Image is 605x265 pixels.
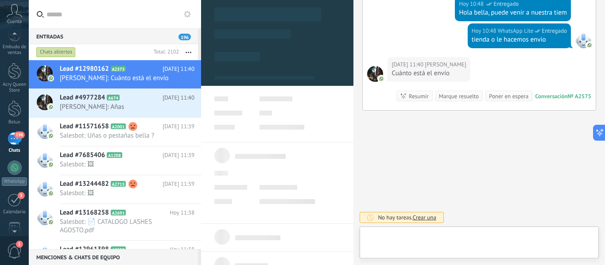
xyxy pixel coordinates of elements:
div: Conversación [535,92,567,100]
span: [DATE] 11:39 [163,122,194,131]
span: Salesbot: Uñas o pestañas bella ? [60,131,178,140]
div: Chats [2,148,27,154]
span: Lead #12980162 [60,65,109,73]
img: com.amocrm.amocrmwa.svg [48,190,54,196]
img: com.amocrm.amocrmwa.svg [48,104,54,110]
div: Resumir [409,92,429,100]
span: Lead #7685406 [60,151,105,160]
span: 3 [18,192,25,199]
div: Hola bella, puede venir a nuestra tiem [459,8,567,17]
span: Salesbot: 🖼 [60,160,178,169]
div: tienda o le hacemos envio [472,35,567,44]
span: Entregado [542,27,567,35]
a: Lead #11571658 A2001 [DATE] 11:39 Salesbot: Uñas o pestañas bella ? [29,118,201,146]
span: Lead #11571658 [60,122,109,131]
a: Lead #12980162 A2575 [DATE] 11:40 [PERSON_NAME]: Cuánto está el envío [29,60,201,88]
span: A2001 [111,123,126,129]
span: [DATE] 11:40 [163,93,194,102]
span: [DATE] 11:39 [163,151,194,160]
img: com.amocrm.amocrmwa.svg [48,161,54,168]
div: Acry Queen Store [2,82,27,93]
div: Menciones & Chats de equipo [29,249,198,265]
span: [DATE] 11:39 [163,180,194,188]
div: Marque resuelto [439,92,479,100]
span: WhatsApp Lite [498,27,533,35]
img: com.amocrm.amocrmwa.svg [48,75,54,81]
div: Belux [2,119,27,125]
div: No hay tareas. [378,214,436,221]
div: WhatsApp [2,177,27,186]
span: A674 [107,95,120,100]
div: Chats abiertos [36,47,76,58]
span: Emperatriz Alache [367,66,383,82]
span: Lead #12961398 [60,245,109,254]
span: Cuenta [7,19,22,25]
span: 196 [178,34,191,40]
img: com.amocrm.amocrmwa.svg [378,76,384,82]
div: [DATE] 11:40 [392,60,425,69]
a: Lead #13244482 A2715 [DATE] 11:39 Salesbot: 🖼 [29,175,201,204]
div: Cuánto está el envío [392,69,466,78]
div: Total: 2102 [150,48,179,57]
img: com.amocrm.amocrmwa.svg [48,133,54,139]
div: № A2575 [568,92,591,100]
span: [PERSON_NAME]: Cuánto está el envío [60,74,178,82]
span: Salesbot: 📄 CATALOGO LASHES AGOSTO.pdf [60,218,178,234]
span: A2691 [111,210,126,215]
span: A2575 [111,66,126,72]
a: Lead #4977284 A674 [DATE] 11:40 [PERSON_NAME]: Añas [29,89,201,117]
span: [DATE] 11:40 [163,65,194,73]
span: A1208 [107,152,122,158]
span: [PERSON_NAME]: Añas [60,103,178,111]
span: Hoy 11:38 [170,208,194,217]
span: Salesbot: 🖼 [60,189,178,197]
div: Embudo de ventas [2,44,27,56]
span: 196 [14,131,24,138]
span: Crear una [413,214,436,221]
span: Hoy 11:38 [170,245,194,254]
img: com.amocrm.amocrmwa.svg [586,42,593,48]
span: Lead #13244482 [60,180,109,188]
span: A2715 [111,181,126,187]
span: Lead #13168258 [60,208,109,217]
a: Lead #13168258 A2691 Hoy 11:38 Salesbot: 📄 CATALOGO LASHES AGOSTO.pdf [29,204,201,240]
span: WhatsApp Lite [575,32,591,48]
span: Emperatriz Alache [425,60,466,69]
div: Calendario [2,209,27,215]
span: Lead #4977284 [60,93,105,102]
span: A2555 [111,246,126,252]
span: 1 [16,241,23,248]
a: Lead #7685406 A1208 [DATE] 11:39 Salesbot: 🖼 [29,146,201,175]
div: Poner en espera [489,92,528,100]
div: Hoy 10:48 [472,27,498,35]
div: Entradas [29,28,198,44]
img: com.amocrm.amocrmwa.svg [48,219,54,225]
